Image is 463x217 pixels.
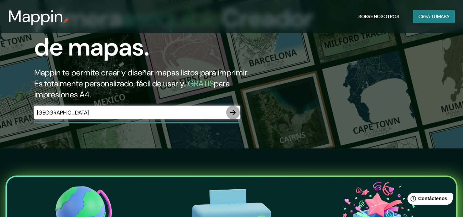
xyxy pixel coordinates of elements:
[402,190,455,209] iframe: Lanzador de widgets de ayuda
[34,78,188,89] font: Es totalmente personalizado, fácil de usar y...
[356,10,402,23] button: Sobre nosotros
[358,13,399,20] font: Sobre nosotros
[63,18,69,23] img: pin de mapeo
[413,10,455,23] button: Crea tumapa
[34,78,230,100] font: para impresiones A4.
[418,13,437,20] font: Crea tu
[8,5,63,27] font: Mappin
[437,13,449,20] font: mapa
[188,78,214,89] font: GRATIS
[34,67,248,78] font: Mappin te permite crear y diseñar mapas listos para imprimir.
[34,109,226,117] input: Elige tu lugar favorito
